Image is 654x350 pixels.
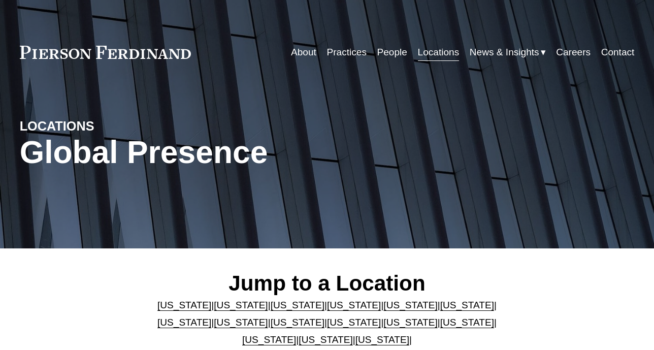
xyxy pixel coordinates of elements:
a: [US_STATE] [299,334,352,345]
a: [US_STATE] [440,317,494,328]
h4: LOCATIONS [20,118,174,134]
a: [US_STATE] [327,317,381,328]
h2: Jump to a Location [148,270,506,296]
a: [US_STATE] [157,300,211,310]
a: [US_STATE] [214,300,268,310]
a: Careers [556,43,591,62]
a: [US_STATE] [355,334,409,345]
a: Contact [601,43,635,62]
a: About [291,43,316,62]
span: News & Insights [470,44,539,61]
a: [US_STATE] [157,317,211,328]
a: [US_STATE] [440,300,494,310]
a: Practices [326,43,366,62]
a: [US_STATE] [242,334,296,345]
a: [US_STATE] [383,300,437,310]
a: [US_STATE] [271,317,324,328]
h1: Global Presence [20,134,430,170]
a: folder dropdown [470,43,546,62]
a: [US_STATE] [271,300,324,310]
a: [US_STATE] [327,300,381,310]
a: People [377,43,407,62]
a: [US_STATE] [383,317,437,328]
a: Locations [418,43,460,62]
a: [US_STATE] [214,317,268,328]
